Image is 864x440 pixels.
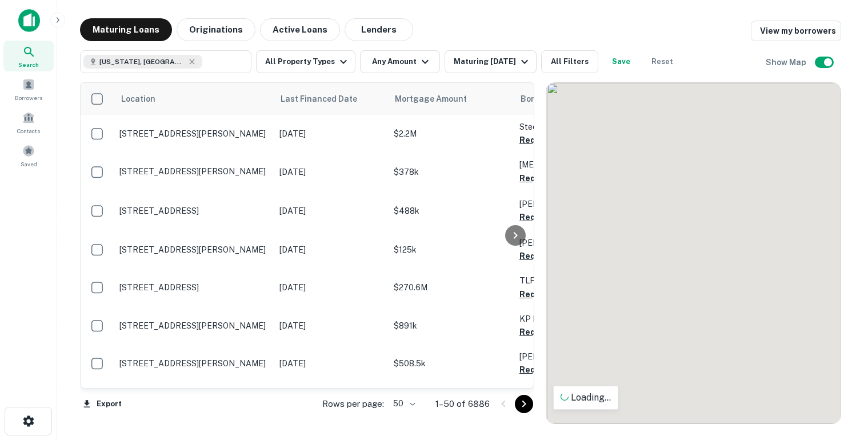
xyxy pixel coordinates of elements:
span: Location [121,92,170,106]
span: Last Financed Date [281,92,372,106]
button: Any Amount [360,50,440,73]
img: capitalize-icon.png [18,9,40,32]
a: Saved [3,140,54,171]
button: Maturing [DATE] [445,50,537,73]
a: Search [3,41,54,71]
button: Lenders [345,18,413,41]
p: $508.5k [394,357,508,370]
p: [DATE] [279,281,382,294]
p: [DATE] [279,357,382,370]
p: [STREET_ADDRESS] [119,282,268,293]
p: Rows per page: [322,397,384,411]
button: Originations [177,18,255,41]
th: Mortgage Amount [388,83,514,115]
p: 1–50 of 6886 [435,397,490,411]
button: Go to next page [515,395,533,413]
th: Last Financed Date [274,83,388,115]
div: 0 0 [546,83,841,423]
p: [DATE] [279,243,382,256]
p: $891k [394,319,508,332]
div: 50 [389,395,417,412]
button: Active Loans [260,18,340,41]
p: [STREET_ADDRESS][PERSON_NAME] [119,358,268,369]
p: $270.6M [394,281,508,294]
button: All Property Types [256,50,355,73]
a: Contacts [3,107,54,138]
a: View my borrowers [751,21,841,41]
span: Mortgage Amount [395,92,482,106]
p: $2.2M [394,127,508,140]
p: [DATE] [279,205,382,217]
span: Borrowers [15,93,42,102]
p: [DATE] [279,166,382,178]
button: Save your search to get updates of matches that match your search criteria. [603,50,639,73]
div: Maturing [DATE] [454,55,531,69]
p: [DATE] [279,319,382,332]
span: [US_STATE], [GEOGRAPHIC_DATA] [99,57,185,67]
p: [STREET_ADDRESS][PERSON_NAME] [119,129,268,139]
p: [DATE] [279,127,382,140]
h6: Show Map [766,56,808,69]
p: [STREET_ADDRESS][PERSON_NAME] [119,245,268,255]
p: $378k [394,166,508,178]
button: Maturing Loans [80,18,172,41]
iframe: Chat Widget [807,349,864,403]
th: Location [114,83,274,115]
span: Contacts [17,126,40,135]
a: Borrowers [3,74,54,105]
p: $125k [394,243,508,256]
p: $488k [394,205,508,217]
span: Saved [21,159,37,169]
p: [STREET_ADDRESS][PERSON_NAME] [119,166,268,177]
p: [STREET_ADDRESS][PERSON_NAME] [119,321,268,331]
button: All Filters [541,50,598,73]
p: [STREET_ADDRESS] [119,206,268,216]
button: Export [80,395,125,413]
span: Search [18,60,39,69]
button: Reset [644,50,681,73]
p: Loading... [561,391,611,405]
